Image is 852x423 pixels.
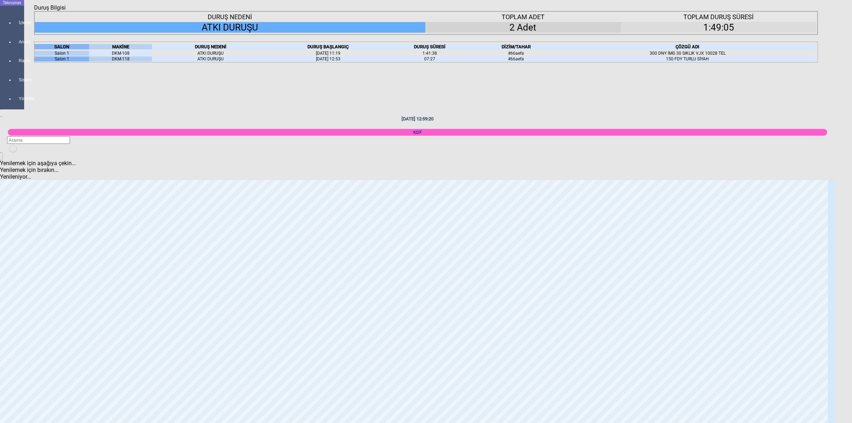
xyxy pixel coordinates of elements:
div: ATKI DURUŞU [152,51,269,56]
div: 300 DNY İMG 30 SIKLIK VJX 10028 TEL [559,51,816,56]
div: DURUŞ BAŞLANGIÇ [269,44,387,49]
div: #66aefa [473,51,559,56]
div: ATKI DURUŞU [35,22,425,33]
div: SALON [34,44,89,49]
div: #66aefa [473,56,559,61]
div: DURUŞ NEDENİ [35,13,425,21]
div: DİZİM/TAHAR [473,44,559,49]
div: DKM-108 [89,51,152,56]
div: MAKİNE [89,44,152,49]
div: DURUŞ SÜRESİ [387,44,473,49]
div: TOPLAM ADET [425,13,621,21]
div: ÇÖZGÜ ADI [559,44,816,49]
div: 07:27 [387,56,473,61]
div: [DATE] 12:53 [269,56,387,61]
div: DURUŞ NEDENİ [152,44,269,49]
div: Salon 1 [34,56,89,61]
div: 150 FDY TURLU SİYAH [559,56,816,61]
div: DKM-118 [89,56,152,61]
div: Salon 1 [34,51,89,56]
div: ATKI DURUŞU [152,56,269,61]
div: TOPLAM DURUŞ SÜRESİ [621,13,816,21]
div: 1:41:38 [387,51,473,56]
div: 2 Adet [425,22,621,33]
div: 1:49:05 [621,22,816,33]
div: [DATE] 11:19 [269,51,387,56]
div: Duruş Bilgisi [34,4,69,11]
